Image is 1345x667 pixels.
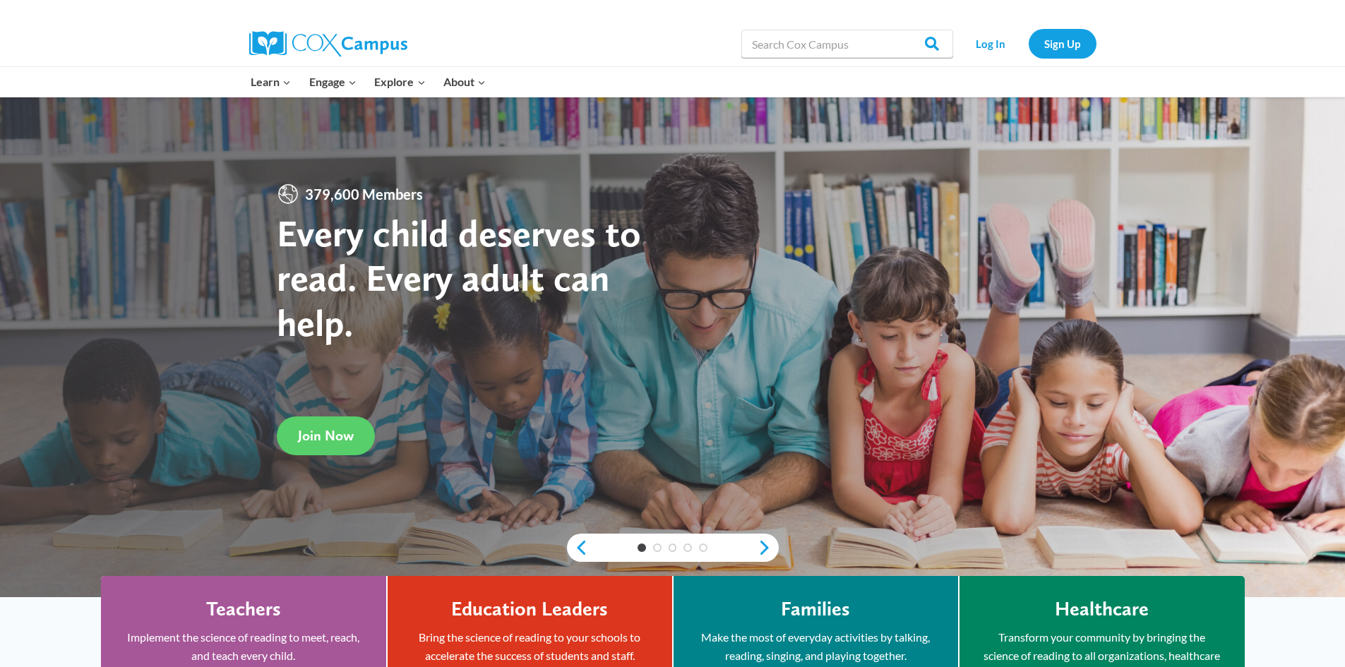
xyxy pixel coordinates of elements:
[277,210,641,345] strong: Every child deserves to read. Every adult can help.
[567,539,588,556] a: previous
[451,597,608,621] h4: Education Leaders
[960,29,1096,58] nav: Secondary Navigation
[638,543,646,552] a: 1
[1029,29,1096,58] a: Sign Up
[206,597,281,621] h4: Teachers
[781,597,850,621] h4: Families
[683,543,692,552] a: 4
[669,543,677,552] a: 3
[758,539,779,556] a: next
[249,31,407,56] img: Cox Campus
[653,543,662,552] a: 2
[409,628,651,664] p: Bring the science of reading to your schools to accelerate the success of students and staff.
[299,183,429,205] span: 379,600 Members
[443,73,486,91] span: About
[122,628,365,664] p: Implement the science of reading to meet, reach, and teach every child.
[699,543,707,552] a: 5
[1055,597,1149,621] h4: Healthcare
[741,30,953,58] input: Search Cox Campus
[251,73,291,91] span: Learn
[374,73,425,91] span: Explore
[242,67,495,97] nav: Primary Navigation
[695,628,937,664] p: Make the most of everyday activities by talking, reading, singing, and playing together.
[960,29,1022,58] a: Log In
[298,427,354,444] span: Join Now
[277,416,375,455] a: Join Now
[567,534,779,562] div: content slider buttons
[309,73,357,91] span: Engage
